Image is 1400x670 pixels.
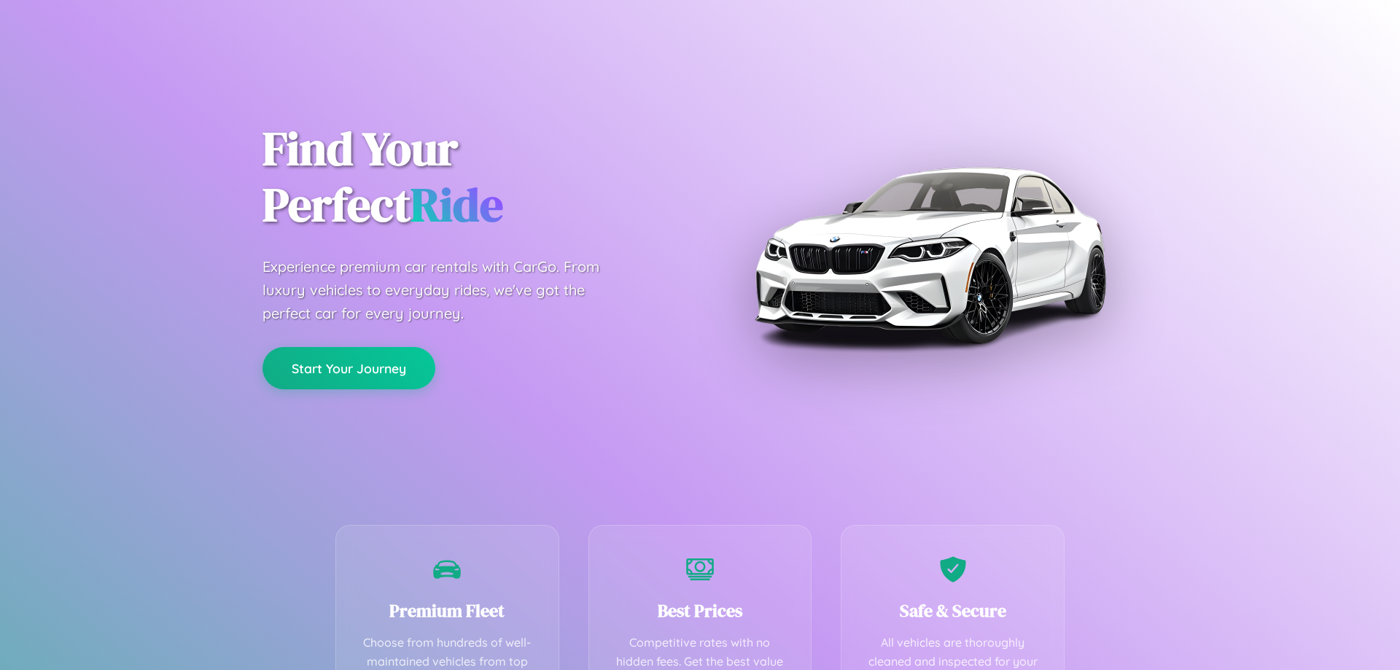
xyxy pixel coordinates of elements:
[611,599,790,623] h3: Best Prices
[262,121,678,233] h1: Find Your Perfect
[358,599,537,623] h3: Premium Fleet
[863,599,1042,623] h3: Safe & Secure
[411,173,503,236] span: Ride
[262,347,435,389] button: Start Your Journey
[262,255,627,325] p: Experience premium car rentals with CarGo. From luxury vehicles to everyday rides, we've got the ...
[747,73,1112,437] img: Premium BMW car rental vehicle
